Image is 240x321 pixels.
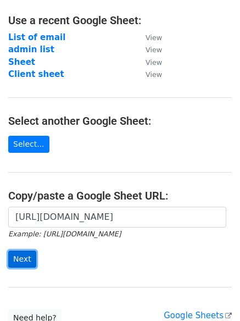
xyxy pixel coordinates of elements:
a: View [135,45,162,54]
a: admin list [8,45,54,54]
small: View [146,58,162,67]
input: Next [8,251,36,268]
a: View [135,32,162,42]
iframe: Chat Widget [185,268,240,321]
a: List of email [8,32,65,42]
small: Example: [URL][DOMAIN_NAME] [8,230,121,238]
a: Sheet [8,57,35,67]
a: View [135,57,162,67]
h4: Use a recent Google Sheet: [8,14,232,27]
small: View [146,70,162,79]
input: Paste your Google Sheet URL here [8,207,226,228]
h4: Select another Google Sheet: [8,114,232,128]
small: View [146,34,162,42]
a: Client sheet [8,69,64,79]
a: Google Sheets [164,311,232,320]
a: View [135,69,162,79]
a: Select... [8,136,49,153]
small: View [146,46,162,54]
h4: Copy/paste a Google Sheet URL: [8,189,232,202]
